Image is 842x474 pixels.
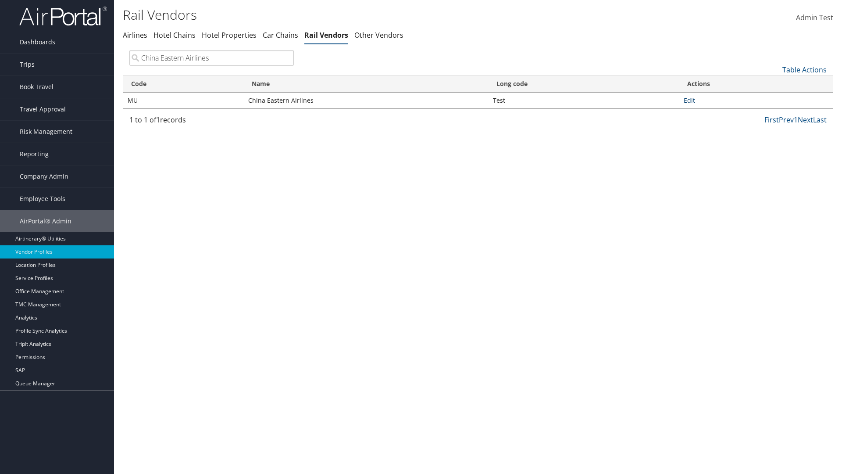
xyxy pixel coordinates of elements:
a: 1 [794,115,798,125]
a: Hotel Properties [202,30,257,40]
span: AirPortal® Admin [20,210,71,232]
span: Dashboards [20,31,55,53]
th: Name: activate to sort column descending [244,75,489,93]
a: Admin Test [796,4,833,32]
a: Airlines [123,30,147,40]
td: Test [489,93,679,108]
img: airportal-logo.png [19,6,107,26]
a: Last [813,115,827,125]
th: Code: activate to sort column ascending [123,75,244,93]
span: Reporting [20,143,49,165]
span: Travel Approval [20,98,66,120]
span: Trips [20,54,35,75]
span: 1 [156,115,160,125]
td: China Eastern Airlines [244,93,489,108]
h1: Rail Vendors [123,6,596,24]
a: Table Actions [782,65,827,75]
a: Next [798,115,813,125]
td: MU [123,93,244,108]
th: Long code: activate to sort column ascending [489,75,679,93]
span: Book Travel [20,76,54,98]
a: First [764,115,779,125]
a: Other Vendors [354,30,403,40]
span: Company Admin [20,165,68,187]
span: Admin Test [796,13,833,22]
a: Car Chains [263,30,298,40]
a: Edit [684,96,695,104]
div: 1 to 1 of records [129,115,294,129]
th: Actions [679,75,833,93]
a: Rail Vendors [304,30,348,40]
input: Search [129,50,294,66]
a: Hotel Chains [153,30,196,40]
span: Risk Management [20,121,72,143]
span: Employee Tools [20,188,65,210]
a: Prev [779,115,794,125]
